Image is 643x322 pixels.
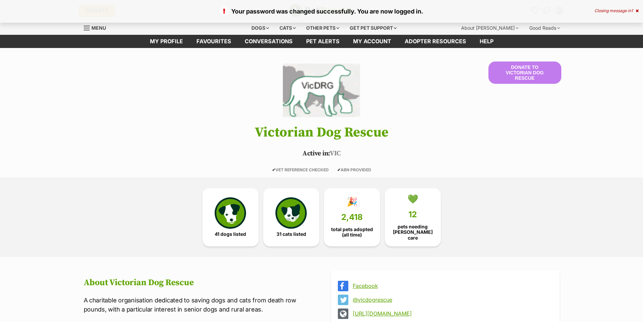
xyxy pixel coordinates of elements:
span: Active in: [302,149,330,158]
img: Victorian Dog Rescue [283,61,360,119]
span: 2,418 [341,213,363,222]
a: Favourites [190,35,238,48]
div: Dogs [247,21,274,35]
div: About [PERSON_NAME] [456,21,523,35]
a: 31 cats listed [263,188,319,246]
a: My profile [143,35,190,48]
div: Get pet support [345,21,401,35]
div: 🎉 [347,197,357,207]
span: Menu [91,25,106,31]
a: Help [473,35,500,48]
a: Pet alerts [299,35,346,48]
h1: Victorian Dog Rescue [74,125,570,140]
p: A charitable organisation dedicated to saving dogs and cats from death row pounds, with a particu... [84,296,312,314]
img: cat-icon-068c71abf8fe30c970a85cd354bc8e23425d12f6e8612795f06af48be43a487a.svg [275,197,306,228]
button: Donate to Victorian Dog Rescue [488,61,561,84]
span: ABN PROVIDED [337,167,371,172]
a: 🎉 2,418 total pets adopted (all time) [324,188,380,246]
span: 41 dogs listed [215,231,246,237]
a: [URL][DOMAIN_NAME] [353,311,550,317]
div: Cats [275,21,300,35]
span: 12 [408,210,417,219]
span: 31 cats listed [276,231,306,237]
icon: ✔ [272,167,275,172]
a: conversations [238,35,299,48]
img: petrescue-icon-eee76f85a60ef55c4a1927667547b313a7c0e82042636edf73dce9c88f694885.svg [215,197,246,228]
a: Facebook [353,283,550,289]
h2: About Victorian Dog Rescue [84,278,312,288]
a: @vicdogrescue [353,297,550,303]
p: VIC [74,149,570,159]
span: pets needing [PERSON_NAME] care [391,224,435,240]
div: 💚 [407,194,418,204]
a: Adopter resources [398,35,473,48]
span: total pets adopted (all time) [330,227,374,238]
a: 41 dogs listed [203,188,259,246]
a: Menu [84,21,111,33]
span: VET REFERENCE CHECKED [272,167,329,172]
a: My account [346,35,398,48]
div: Other pets [301,21,344,35]
icon: ✔ [337,167,341,172]
div: Good Reads [525,21,565,35]
a: 💚 12 pets needing [PERSON_NAME] care [385,188,441,246]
